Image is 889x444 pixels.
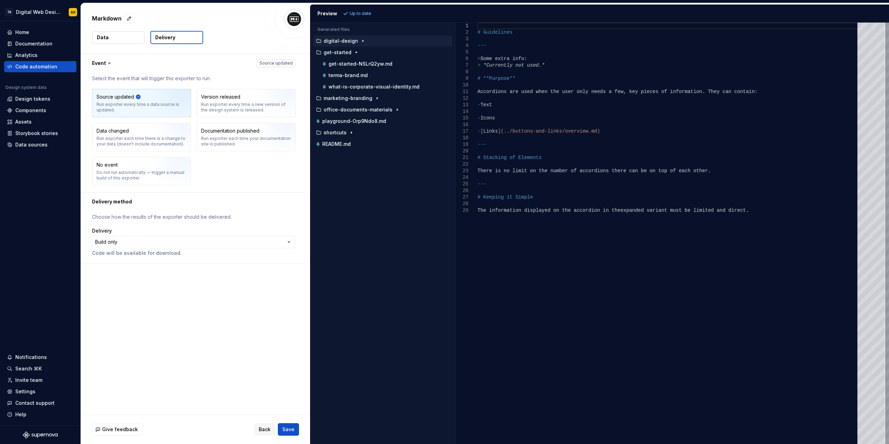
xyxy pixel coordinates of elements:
[477,102,480,108] span: -
[455,135,468,141] div: 18
[623,168,711,174] span: e can be on top of each other.
[16,9,60,16] div: Digital Web Design
[4,93,76,104] a: Design tokens
[483,128,498,134] span: Links
[480,102,492,108] span: Text
[4,386,76,397] a: Settings
[4,363,76,374] button: Search ⌘K
[97,161,118,168] div: No event
[282,426,294,433] span: Save
[455,75,468,82] div: 9
[455,174,468,181] div: 24
[455,128,468,135] div: 17
[97,34,109,41] p: Data
[4,27,76,38] a: Home
[498,128,600,134] span: ](../buttons-and-links/overview.md)
[620,208,749,213] span: expanded variant must be limited and direct.
[97,102,186,113] div: Run exporter every time a data source is updated.
[92,31,144,44] button: Data
[480,56,527,61] span: Some extra info:
[455,161,468,168] div: 22
[329,61,392,67] p: get-started-NSLrQ2yw.md
[329,84,419,90] p: what-is-corporate-visual-identity.md
[150,31,203,44] button: Delivery
[455,69,468,75] div: 8
[477,62,480,68] span: >
[324,130,347,135] p: shortcuts
[4,352,76,363] button: Notifications
[322,118,386,124] p: playground-Orp9Ndo8.md
[316,83,452,91] button: what-is-corporate-visual-identity.md
[97,170,186,181] div: Do not run automatically — trigger a manual build of this exporter.
[15,388,35,395] div: Settings
[477,181,486,187] span: ---
[455,148,468,154] div: 20
[477,30,513,35] span: # Guidelines
[483,62,544,68] span: *Currently not used.*
[4,116,76,127] a: Assets
[477,43,486,48] span: ---
[455,23,468,29] div: 1
[455,168,468,174] div: 23
[201,93,240,100] div: Version released
[4,397,76,409] button: Contact support
[15,29,29,36] div: Home
[350,11,371,16] p: Up to date
[4,409,76,420] button: Help
[201,127,259,134] div: Documentation published
[455,62,468,69] div: 7
[313,49,452,56] button: get-started
[455,141,468,148] div: 19
[259,426,271,433] span: Back
[455,187,468,194] div: 26
[455,122,468,128] div: 16
[455,154,468,161] div: 21
[15,95,50,102] div: Design tokens
[4,38,76,49] a: Documentation
[455,95,468,102] div: 12
[4,128,76,139] a: Storybook stories
[15,107,46,114] div: Components
[455,108,468,115] div: 14
[92,14,122,23] p: Markdown
[477,115,480,121] span: -
[313,140,452,148] button: README.md
[455,49,468,56] div: 5
[92,250,296,257] p: Code will be available for download.
[455,56,468,62] div: 6
[15,400,55,407] div: Contact support
[201,102,291,113] div: Run exporter every time a new version of the design system is released.
[313,106,452,114] button: office-documents-materials
[1,5,79,19] button: TADigital Web DesignAK
[455,89,468,95] div: 11
[23,432,58,438] svg: Supernova Logo
[316,60,452,68] button: get-started-NSLrQ2yw.md
[324,95,372,101] p: marketing-branding
[97,136,186,147] div: Run exporter each time there is a change to your data (doesn’t include documentation).
[15,354,47,361] div: Notifications
[15,40,52,47] div: Documentation
[477,194,533,200] span: # Keeping it Simple
[15,118,32,125] div: Assets
[92,423,142,436] button: Give feedback
[455,201,468,207] div: 28
[15,411,26,418] div: Help
[4,375,76,386] a: Invite team
[92,227,112,234] label: Delivery
[477,142,486,147] span: ---
[313,37,452,45] button: digital-design
[278,423,299,436] button: Save
[254,423,275,436] button: Back
[324,50,351,55] p: get-started
[15,377,42,384] div: Invite team
[455,82,468,89] div: 10
[623,89,757,94] span: , key pieces of information. They can contain:
[317,27,448,32] p: Generated files
[155,34,175,41] p: Delivery
[455,29,468,36] div: 2
[15,141,48,148] div: Data sources
[455,207,468,214] div: 29
[477,128,480,134] span: -
[15,130,58,137] div: Storybook stories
